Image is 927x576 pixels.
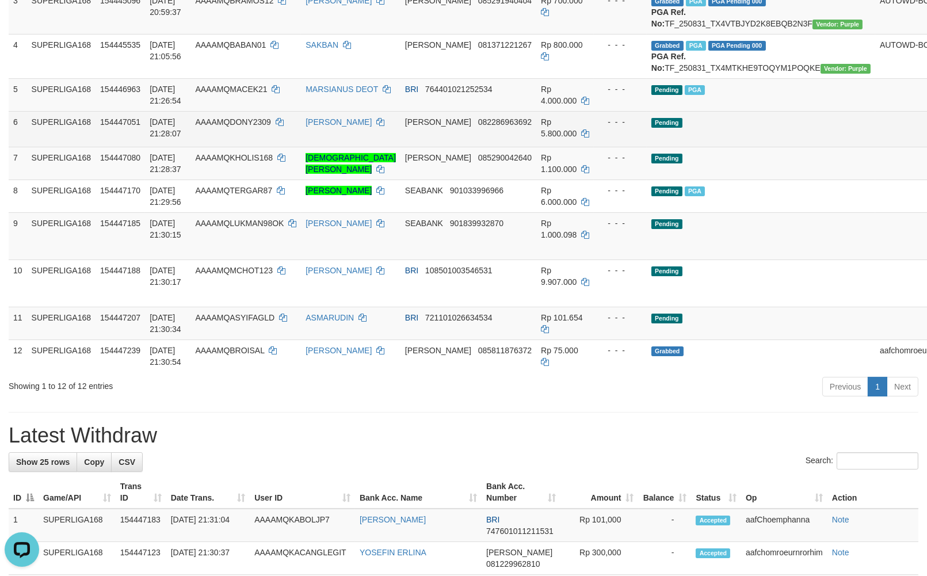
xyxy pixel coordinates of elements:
[5,5,39,39] button: Open LiveChat chat widget
[405,117,471,127] span: [PERSON_NAME]
[150,313,181,334] span: [DATE] 21:30:34
[486,559,540,569] span: Copy 081229962810 to clipboard
[887,377,918,396] a: Next
[478,153,532,162] span: Copy 085290042640 to clipboard
[9,212,27,260] td: 9
[250,476,355,509] th: User ID: activate to sort column ascending
[100,153,140,162] span: 154447080
[832,548,849,557] a: Note
[306,219,372,228] a: [PERSON_NAME]
[560,542,639,575] td: Rp 300,000
[306,313,354,322] a: ASMARUDIN
[9,34,27,78] td: 4
[541,219,577,239] span: Rp 1.000.098
[250,542,355,575] td: AAAAMQKACANGLEGIT
[686,41,706,51] span: Marked by aafheankoy
[822,377,868,396] a: Previous
[450,219,503,228] span: Copy 901839932870 to clipboard
[696,548,730,558] span: Accepted
[27,260,96,307] td: SUPERLIGA168
[651,85,682,95] span: Pending
[827,476,918,509] th: Action
[150,153,181,174] span: [DATE] 21:28:37
[119,457,135,467] span: CSV
[39,509,116,542] td: SUPERLIGA168
[812,20,863,29] span: Vendor URL: https://trx4.1velocity.biz
[195,40,266,49] span: AAAAMQBABAN01
[541,40,582,49] span: Rp 800.000
[598,345,642,356] div: - - -
[195,266,273,275] span: AAAAMQMCHOT123
[598,265,642,276] div: - - -
[84,457,104,467] span: Copy
[651,346,684,356] span: Grabbed
[100,186,140,195] span: 154447170
[116,509,166,542] td: 154447183
[100,313,140,322] span: 154447207
[195,186,272,195] span: AAAAMQTERGAR87
[100,85,140,94] span: 154446963
[360,515,426,524] a: [PERSON_NAME]
[306,346,372,355] a: [PERSON_NAME]
[9,509,39,542] td: 1
[405,186,443,195] span: SEABANK
[450,186,503,195] span: Copy 901033996966 to clipboard
[27,212,96,260] td: SUPERLIGA168
[306,266,372,275] a: [PERSON_NAME]
[195,219,284,228] span: AAAAMQLUKMAN98OK
[195,313,274,322] span: AAAAMQASYIFAGLD
[77,452,112,472] a: Copy
[9,476,39,509] th: ID: activate to sort column descending
[478,346,532,355] span: Copy 085811876372 to clipboard
[741,476,827,509] th: Op: activate to sort column ascending
[360,548,426,557] a: YOSEFIN ERLINA
[647,34,875,78] td: TF_250831_TX4MTKHE9TOQYM1POQKE
[598,83,642,95] div: - - -
[100,219,140,228] span: 154447185
[651,219,682,229] span: Pending
[598,312,642,323] div: - - -
[741,542,827,575] td: aafchomroeurnrorhim
[486,527,554,536] span: Copy 747601011211531 to clipboard
[100,117,140,127] span: 154447051
[9,180,27,212] td: 8
[598,116,642,128] div: - - -
[651,314,682,323] span: Pending
[806,452,918,470] label: Search:
[9,424,918,447] h1: Latest Withdraw
[100,40,140,49] span: 154445535
[150,186,181,207] span: [DATE] 21:29:56
[306,85,378,94] a: MARSIANUS DEOT
[651,266,682,276] span: Pending
[111,452,143,472] a: CSV
[16,457,70,467] span: Show 25 rows
[27,180,96,212] td: SUPERLIGA168
[598,218,642,229] div: - - -
[150,219,181,239] span: [DATE] 21:30:15
[691,476,741,509] th: Status: activate to sort column ascending
[405,40,471,49] span: [PERSON_NAME]
[39,476,116,509] th: Game/API: activate to sort column ascending
[425,266,493,275] span: Copy 108501003546531 to clipboard
[598,152,642,163] div: - - -
[478,40,532,49] span: Copy 081371221267 to clipboard
[27,111,96,147] td: SUPERLIGA168
[821,64,871,74] span: Vendor URL: https://trx4.1velocity.biz
[478,117,532,127] span: Copy 082286963692 to clipboard
[166,542,250,575] td: [DATE] 21:30:37
[195,117,271,127] span: AAAAMQDONY2309
[639,476,692,509] th: Balance: activate to sort column ascending
[116,476,166,509] th: Trans ID: activate to sort column ascending
[560,509,639,542] td: Rp 101,000
[541,313,582,322] span: Rp 101.654
[541,85,577,105] span: Rp 4.000.000
[685,186,705,196] span: Marked by aafromsomean
[685,85,705,95] span: Marked by aafromsomean
[651,52,686,73] b: PGA Ref. No:
[425,85,493,94] span: Copy 764401021252534 to clipboard
[741,509,827,542] td: aafChoemphanna
[651,154,682,163] span: Pending
[9,147,27,180] td: 7
[9,452,77,472] a: Show 25 rows
[405,266,418,275] span: BRI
